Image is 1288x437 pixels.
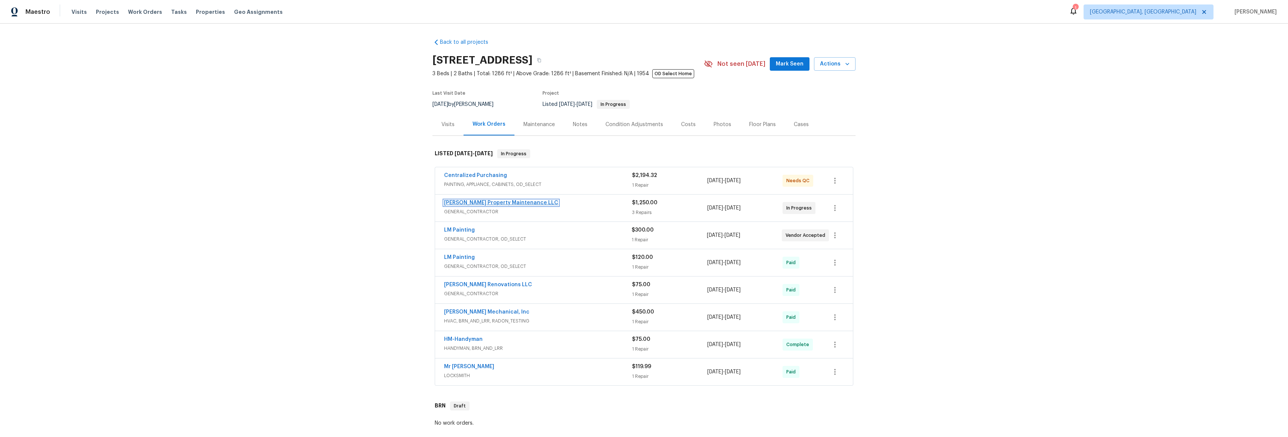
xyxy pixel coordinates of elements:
div: 1 Repair [632,373,707,380]
a: [PERSON_NAME] Renovations LLC [444,282,532,287]
span: PAINTING, APPLIANCE, CABINETS, OD_SELECT [444,181,632,188]
div: Visits [441,121,455,128]
span: [DATE] [559,102,575,107]
span: GENERAL_CONTRACTOR, OD_SELECT [444,235,632,243]
span: Paid [786,314,799,321]
span: $2,194.32 [632,173,657,178]
span: HVAC, BRN_AND_LRR, RADON_TESTING [444,317,632,325]
span: [DATE] [725,342,741,347]
span: - [707,286,741,294]
span: GENERAL_CONTRACTOR [444,290,632,297]
a: Back to all projects [432,39,504,46]
span: $120.00 [632,255,653,260]
span: [DATE] [707,233,723,238]
span: GENERAL_CONTRACTOR [444,208,632,216]
h6: BRN [435,401,446,410]
span: [DATE] [707,260,723,265]
span: Tasks [171,9,187,15]
span: $300.00 [632,227,654,233]
span: Projects [96,8,119,16]
span: - [707,314,741,321]
span: [DATE] [725,315,741,320]
span: - [707,259,741,266]
div: 1 Repair [632,291,707,298]
span: 3 Beds | 2 Baths | Total: 1286 ft² | Above Grade: 1286 ft² | Basement Finished: N/A | 1954 [432,70,704,77]
div: 1 Repair [632,345,707,353]
span: In Progress [498,150,529,158]
button: Copy Address [532,54,546,67]
a: [PERSON_NAME] Property Maintenance LLC [444,200,558,205]
span: Mark Seen [776,59,804,69]
span: In Progress [786,204,815,212]
span: Paid [786,259,799,266]
span: Needs QC [786,177,812,184]
a: [PERSON_NAME] Mechanical, Inc [444,309,529,315]
div: 1 Repair [632,318,707,326]
span: Not seen [DATE] [717,60,765,68]
span: GENERAL_CONTRACTOR, OD_SELECT [444,263,632,270]
span: $450.00 [632,309,654,315]
span: Actions [820,59,850,69]
span: Project [543,91,559,95]
span: [DATE] [725,178,741,183]
span: $1,250.00 [632,200,657,205]
span: Last Visit Date [432,91,465,95]
h2: [STREET_ADDRESS] [432,56,532,64]
div: LISTED [DATE]-[DATE]In Progress [432,142,856,166]
span: [DATE] [577,102,592,107]
a: LM Painting [444,255,475,260]
div: Maintenance [523,121,555,128]
span: - [707,177,741,184]
span: - [455,151,493,156]
a: HM-Handyman [444,337,483,342]
span: [DATE] [707,342,723,347]
div: Cases [794,121,809,128]
span: - [707,232,740,239]
span: [DATE] [725,205,741,211]
span: Complete [786,341,812,348]
a: Centralized Purchasing [444,173,507,178]
span: [DATE] [475,151,493,156]
span: [DATE] [707,205,723,211]
div: No work orders. [435,419,853,427]
span: In Progress [598,102,629,107]
span: $75.00 [632,282,650,287]
span: [DATE] [707,287,723,293]
span: [DATE] [707,315,723,320]
span: $119.99 [632,364,651,369]
div: 1 Repair [632,236,707,244]
span: Paid [786,368,799,376]
span: LOCKSMITH [444,372,632,379]
span: - [707,368,741,376]
span: [DATE] [725,260,741,265]
span: - [707,204,741,212]
span: [DATE] [432,102,448,107]
span: [DATE] [725,287,741,293]
div: 3 Repairs [632,209,707,216]
div: Costs [681,121,696,128]
span: - [707,341,741,348]
span: HANDYMAN, BRN_AND_LRR [444,345,632,352]
span: Maestro [25,8,50,16]
button: Mark Seen [770,57,809,71]
span: [PERSON_NAME] [1231,8,1277,16]
button: Actions [814,57,856,71]
div: Floor Plans [749,121,776,128]
span: [DATE] [707,178,723,183]
div: Condition Adjustments [605,121,663,128]
span: Draft [451,402,469,410]
span: $75.00 [632,337,650,342]
span: Listed [543,102,630,107]
span: Paid [786,286,799,294]
div: 1 Repair [632,263,707,271]
a: LM Painting [444,227,475,233]
div: Photos [714,121,731,128]
span: OD Select Home [652,69,694,78]
span: Visits [72,8,87,16]
span: Vendor Accepted [786,232,828,239]
span: Geo Assignments [234,8,283,16]
div: Work Orders [473,120,505,128]
h6: LISTED [435,149,493,158]
div: Notes [573,121,587,128]
div: 1 [1073,4,1078,12]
